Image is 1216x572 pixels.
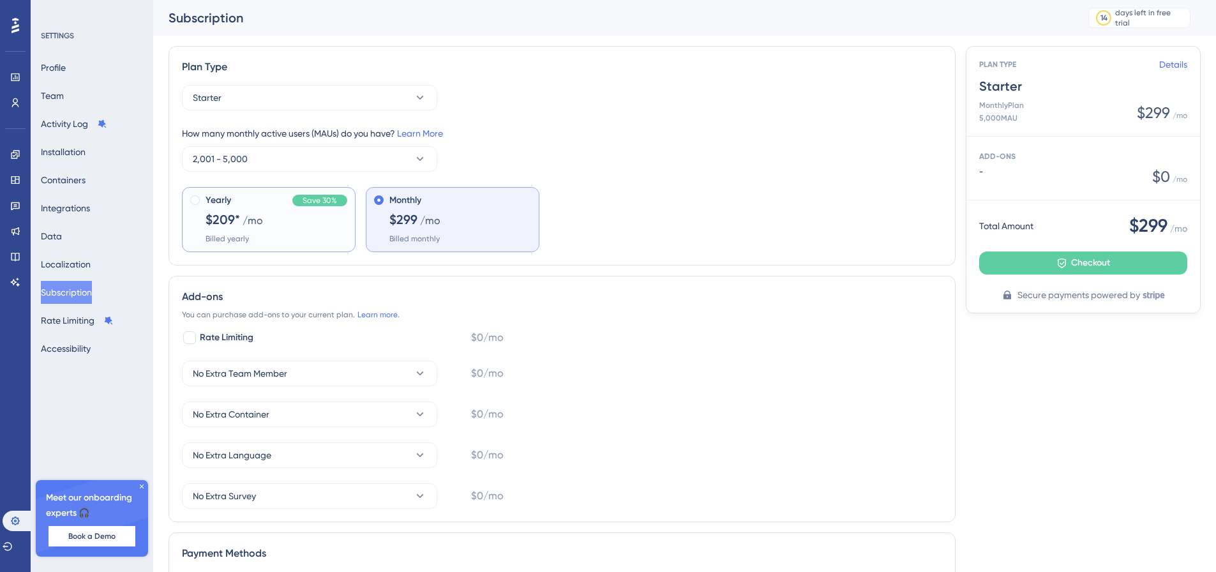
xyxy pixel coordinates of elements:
button: No Extra Language [182,442,437,468]
span: / mo [1170,221,1187,236]
span: Total Amount [979,218,1033,234]
span: Yearly [206,193,231,208]
button: Rate Limiting [41,309,114,332]
span: $0/mo [471,407,504,422]
button: Starter [182,85,437,110]
a: Details [1159,57,1187,72]
div: Payment Methods [182,546,942,561]
button: Localization [41,253,91,276]
div: 14 [1100,13,1107,23]
div: How many monthly active users (MAUs) do you have? [182,126,942,141]
span: / mo [1173,110,1187,121]
span: Save 30% [303,195,337,206]
div: Subscription [169,9,1056,27]
span: Secure payments powered by [1017,287,1140,303]
span: / mo [1173,174,1187,184]
div: SETTINGS [41,31,144,41]
span: You can purchase add-ons to your current plan. [182,310,355,320]
span: No Extra Language [193,448,271,463]
button: Subscription [41,281,92,304]
a: Learn more. [357,310,400,320]
button: 2,001 - 5,000 [182,146,437,172]
span: Rate Limiting [200,330,253,345]
span: $209* [206,211,240,229]
span: $299 [389,211,417,229]
button: Integrations [41,197,90,220]
span: $ 0 [1152,167,1170,187]
span: Billed monthly [389,234,440,244]
span: $0/mo [471,330,504,345]
span: /mo [243,213,263,229]
div: Add-ons [182,289,942,305]
span: Monthly [389,193,421,208]
button: Accessibility [41,337,91,360]
a: Learn More [397,128,443,139]
span: $299 [1129,213,1167,239]
span: 2,001 - 5,000 [193,151,248,167]
span: Monthly Plan [979,100,1024,110]
span: $299 [1137,103,1170,123]
span: ADD-ONS [979,152,1016,161]
span: Starter [193,90,221,105]
span: /mo [420,213,440,229]
button: Book a Demo [49,526,135,546]
div: days left in free trial [1115,8,1186,28]
button: Checkout [979,252,1187,275]
span: $0/mo [471,366,504,381]
button: Team [41,84,64,107]
div: Plan Type [182,59,942,75]
button: Activity Log [41,112,107,135]
span: $0/mo [471,488,504,504]
span: Billed yearly [206,234,249,244]
button: Profile [41,56,66,79]
span: $0/mo [471,448,504,463]
button: No Extra Team Member [182,361,437,386]
button: No Extra Survey [182,483,437,509]
span: Starter [979,77,1187,95]
span: No Extra Team Member [193,366,287,381]
button: Data [41,225,62,248]
button: No Extra Container [182,402,437,427]
span: Checkout [1071,255,1110,271]
span: - [979,167,1152,177]
span: Meet our onboarding experts 🎧 [46,490,138,521]
span: No Extra Survey [193,488,256,504]
span: No Extra Container [193,407,269,422]
button: Containers [41,169,86,192]
span: PLAN TYPE [979,59,1159,70]
span: Book a Demo [68,531,116,541]
button: Installation [41,140,86,163]
span: 5,000 MAU [979,113,1024,123]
